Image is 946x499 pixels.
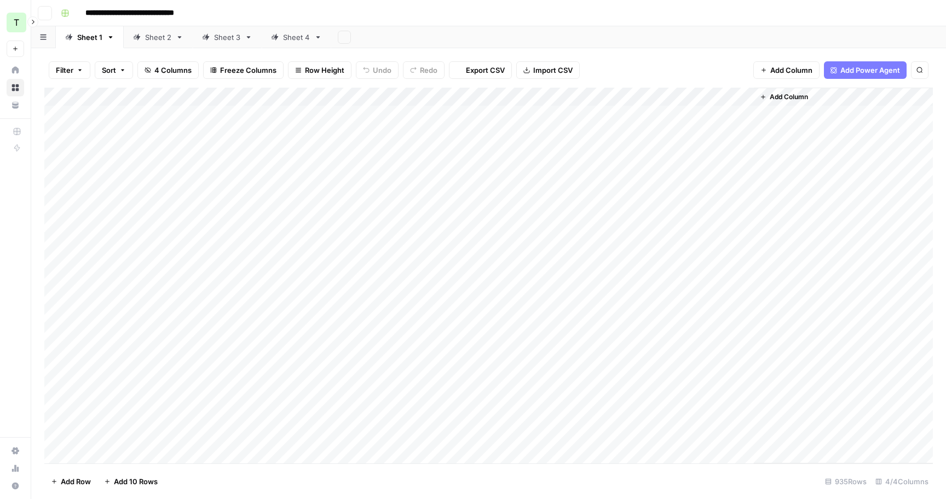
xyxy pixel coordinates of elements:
span: Add Row [61,476,91,487]
button: Add Column [755,90,812,104]
button: Workspace: TY SEO Team [7,9,24,36]
span: Export CSV [466,65,505,76]
span: Add Power Agent [840,65,900,76]
span: Undo [373,65,391,76]
a: Usage [7,460,24,477]
button: Help + Support [7,477,24,495]
span: Import CSV [533,65,573,76]
button: Add Power Agent [824,61,907,79]
div: Sheet 1 [77,32,102,43]
button: Redo [403,61,445,79]
div: Sheet 3 [214,32,240,43]
div: Sheet 2 [145,32,171,43]
span: Row Height [305,65,344,76]
button: Undo [356,61,399,79]
button: Filter [49,61,90,79]
span: Freeze Columns [220,65,276,76]
div: 4/4 Columns [871,473,933,490]
button: Add Row [44,473,97,490]
button: Sort [95,61,133,79]
span: 4 Columns [154,65,192,76]
a: Sheet 2 [124,26,193,48]
span: Sort [102,65,116,76]
button: Add Column [753,61,820,79]
span: T [14,16,19,29]
button: Import CSV [516,61,580,79]
div: Sheet 4 [283,32,310,43]
div: 935 Rows [821,473,871,490]
button: Row Height [288,61,351,79]
a: Your Data [7,96,24,114]
span: Redo [420,65,437,76]
a: Sheet 3 [193,26,262,48]
a: Sheet 1 [56,26,124,48]
button: Freeze Columns [203,61,284,79]
button: Export CSV [449,61,512,79]
span: Add Column [770,92,808,102]
button: Add 10 Rows [97,473,164,490]
a: Sheet 4 [262,26,331,48]
span: Filter [56,65,73,76]
span: Add Column [770,65,812,76]
a: Home [7,61,24,79]
button: 4 Columns [137,61,199,79]
span: Add 10 Rows [114,476,158,487]
a: Settings [7,442,24,460]
a: Browse [7,79,24,96]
